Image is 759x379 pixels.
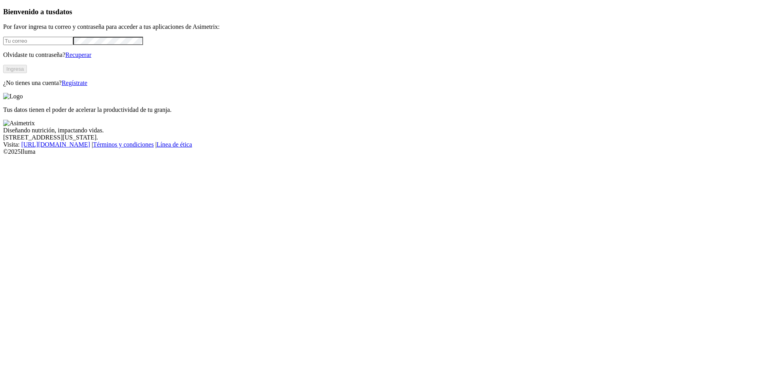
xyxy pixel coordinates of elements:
[3,37,73,45] input: Tu correo
[3,8,756,16] h3: Bienvenido a tus
[65,51,91,58] a: Recuperar
[93,141,154,148] a: Términos y condiciones
[157,141,192,148] a: Línea de ética
[3,23,756,30] p: Por favor ingresa tu correo y contraseña para acceder a tus aplicaciones de Asimetrix:
[3,79,756,87] p: ¿No tienes una cuenta?
[3,134,756,141] div: [STREET_ADDRESS][US_STATE].
[3,106,756,113] p: Tus datos tienen el poder de acelerar la productividad de tu granja.
[3,141,756,148] div: Visita : | |
[62,79,87,86] a: Regístrate
[55,8,72,16] span: datos
[3,93,23,100] img: Logo
[3,65,27,73] button: Ingresa
[3,120,35,127] img: Asimetrix
[3,148,756,155] div: © 2025 Iluma
[3,51,756,58] p: Olvidaste tu contraseña?
[3,127,756,134] div: Diseñando nutrición, impactando vidas.
[21,141,90,148] a: [URL][DOMAIN_NAME]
